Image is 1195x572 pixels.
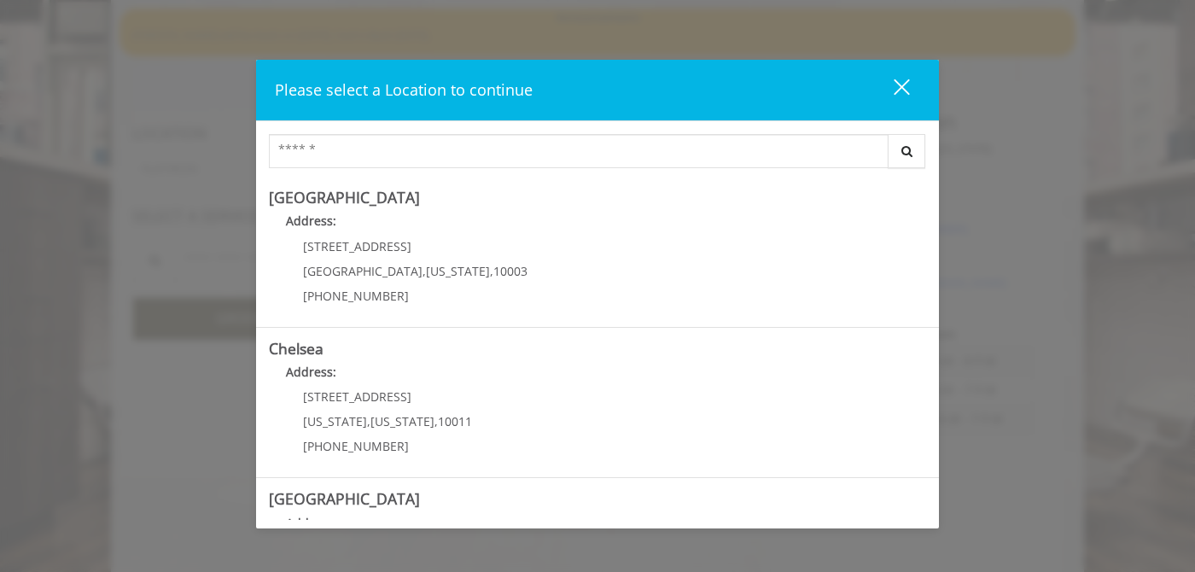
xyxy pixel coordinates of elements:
[269,134,926,177] div: Center Select
[286,515,336,531] b: Address:
[269,187,420,207] b: [GEOGRAPHIC_DATA]
[303,413,367,429] span: [US_STATE]
[303,438,409,454] span: [PHONE_NUMBER]
[303,238,411,254] span: [STREET_ADDRESS]
[493,263,528,279] span: 10003
[286,213,336,229] b: Address:
[303,388,411,405] span: [STREET_ADDRESS]
[367,413,370,429] span: ,
[275,79,533,100] span: Please select a Location to continue
[438,413,472,429] span: 10011
[434,413,438,429] span: ,
[286,364,336,380] b: Address:
[426,263,490,279] span: [US_STATE]
[303,288,409,304] span: [PHONE_NUMBER]
[423,263,426,279] span: ,
[862,73,920,108] button: close dialog
[490,263,493,279] span: ,
[897,145,917,157] i: Search button
[370,413,434,429] span: [US_STATE]
[269,134,889,168] input: Search Center
[269,488,420,509] b: [GEOGRAPHIC_DATA]
[874,78,908,103] div: close dialog
[269,338,324,359] b: Chelsea
[303,263,423,279] span: [GEOGRAPHIC_DATA]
